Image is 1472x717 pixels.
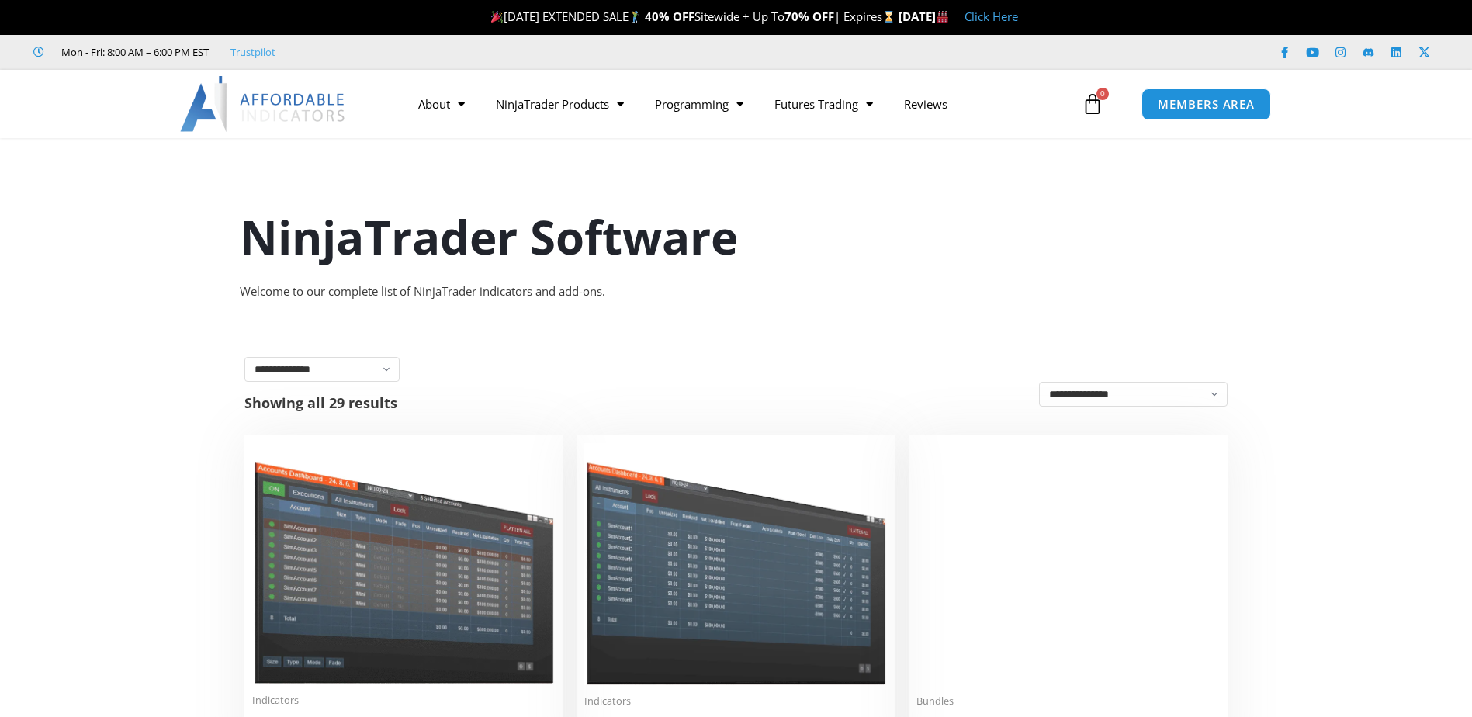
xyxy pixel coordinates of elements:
[899,9,949,24] strong: [DATE]
[403,86,480,122] a: About
[1039,382,1228,407] select: Shop order
[629,11,641,23] img: 🏌️‍♂️
[584,443,888,684] img: Account Risk Manager
[645,9,694,24] strong: 40% OFF
[244,396,397,410] p: Showing all 29 results
[180,76,347,132] img: LogoAI | Affordable Indicators – NinjaTrader
[584,694,888,708] span: Indicators
[639,86,759,122] a: Programming
[240,204,1233,269] h1: NinjaTrader Software
[403,86,1078,122] nav: Menu
[487,9,899,24] span: [DATE] EXTENDED SALE Sitewide + Up To | Expires
[784,9,834,24] strong: 70% OFF
[252,443,556,684] img: Duplicate Account Actions
[883,11,895,23] img: ⌛
[491,11,503,23] img: 🎉
[888,86,963,122] a: Reviews
[240,281,1233,303] div: Welcome to our complete list of NinjaTrader indicators and add-ons.
[759,86,888,122] a: Futures Trading
[252,694,556,707] span: Indicators
[965,9,1018,24] a: Click Here
[230,43,275,61] a: Trustpilot
[1058,81,1127,126] a: 0
[1141,88,1271,120] a: MEMBERS AREA
[916,694,1220,708] span: Bundles
[57,43,209,61] span: Mon - Fri: 8:00 AM – 6:00 PM EST
[480,86,639,122] a: NinjaTrader Products
[916,443,1220,685] img: Accounts Dashboard Suite
[1096,88,1109,100] span: 0
[1158,99,1255,110] span: MEMBERS AREA
[937,11,948,23] img: 🏭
